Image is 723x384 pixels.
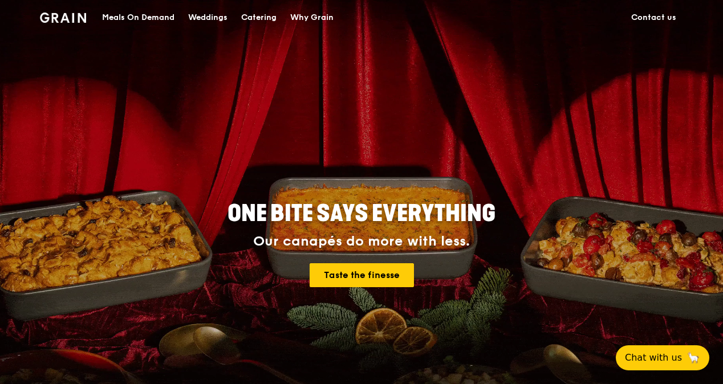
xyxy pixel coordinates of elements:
a: Contact us [624,1,683,35]
div: Catering [241,1,277,35]
a: Weddings [181,1,234,35]
img: Grain [40,13,86,23]
span: ONE BITE SAYS EVERYTHING [228,200,495,227]
button: Chat with us🦙 [616,345,709,370]
span: Chat with us [625,351,682,365]
div: Weddings [188,1,228,35]
a: Catering [234,1,283,35]
div: Our canapés do more with less. [156,234,567,250]
a: Why Grain [283,1,340,35]
div: Meals On Demand [102,1,174,35]
div: Why Grain [290,1,334,35]
a: Taste the finesse [310,263,414,287]
span: 🦙 [687,351,700,365]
